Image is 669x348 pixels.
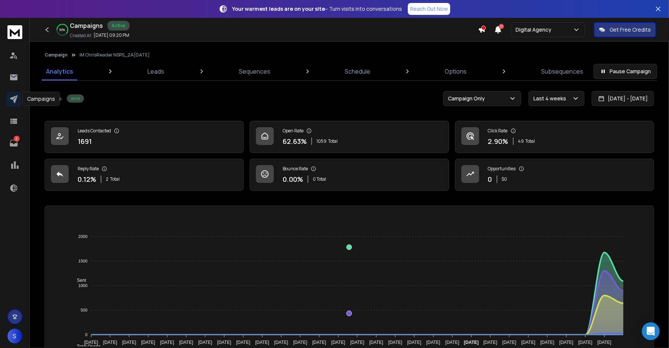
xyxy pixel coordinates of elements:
p: – Turn visits into conversations [232,5,402,13]
tspan: [DATE] [312,340,327,345]
span: Sent [71,278,86,283]
p: [DATE] 09:20 PM [94,32,129,38]
button: S [7,329,22,344]
a: Click Rate2.90%49Total [455,121,654,153]
p: Bounce Rate [283,166,308,172]
p: 1691 [78,136,92,146]
p: 2 [14,136,20,142]
tspan: [DATE] [426,340,441,345]
span: Total [328,138,338,144]
div: Active [107,21,130,30]
tspan: [DATE] [217,340,231,345]
tspan: 1000 [78,283,87,288]
button: Campaign [45,52,68,58]
p: IM ChrisReader NSPS_2A[DATE] [79,52,150,58]
tspan: [DATE] [350,340,364,345]
tspan: [DATE] [407,340,422,345]
h1: Campaigns [70,21,103,30]
tspan: [DATE] [198,340,212,345]
tspan: [DATE] [522,340,536,345]
p: 62 % [60,28,65,32]
p: Sequences [239,67,270,76]
p: Options [445,67,467,76]
p: 2.90 % [488,136,509,146]
a: 2 [6,136,21,151]
p: Schedule [345,67,370,76]
p: Subsequences [541,67,583,76]
span: 2 [106,176,108,182]
tspan: [DATE] [122,340,136,345]
p: Opportunities [488,166,516,172]
tspan: [DATE] [84,340,98,345]
a: Open Rate62.63%1059Total [250,121,449,153]
p: Last 4 weeks [533,95,569,102]
tspan: [DATE] [255,340,269,345]
span: Total [526,138,535,144]
tspan: [DATE] [275,340,289,345]
p: Analytics [46,67,73,76]
tspan: [DATE] [331,340,345,345]
tspan: [DATE] [236,340,250,345]
p: 0.12 % [78,174,96,184]
tspan: 1500 [78,259,87,263]
p: Reach Out Now [410,5,448,13]
tspan: 2000 [78,234,87,239]
span: Total [110,176,120,182]
tspan: [DATE] [503,340,517,345]
p: 62.63 % [283,136,307,146]
a: Reach Out Now [408,3,450,15]
p: 0.00 % [283,174,303,184]
p: Leads Contacted [78,128,111,134]
a: Analytics [42,62,78,80]
img: logo [7,25,22,39]
tspan: [DATE] [445,340,459,345]
tspan: [DATE] [293,340,308,345]
tspan: [DATE] [540,340,555,345]
p: Click Rate [488,128,508,134]
tspan: 500 [81,308,87,312]
p: Campaign Only [448,95,488,102]
button: [DATE] - [DATE] [592,91,654,106]
tspan: [DATE] [598,340,612,345]
p: 0 Total [313,176,326,182]
div: Campaigns [22,92,60,106]
tspan: [DATE] [389,340,403,345]
span: 49 [518,138,524,144]
span: 1059 [316,138,327,144]
div: Active [67,94,84,103]
a: Bounce Rate0.00%0 Total [250,159,449,191]
tspan: [DATE] [464,340,479,345]
a: Schedule [340,62,375,80]
strong: Your warmest leads are on your site [232,5,325,12]
a: Sequences [234,62,275,80]
button: Pause Campaign [594,64,657,79]
tspan: 0 [85,333,88,337]
p: 0 [488,174,492,184]
tspan: [DATE] [578,340,592,345]
tspan: [DATE] [484,340,498,345]
tspan: [DATE] [559,340,574,345]
tspan: [DATE] [160,340,175,345]
button: Get Free Credits [594,22,656,37]
div: Open Intercom Messenger [642,322,660,340]
a: Leads [143,62,169,80]
p: Created At: [70,33,92,39]
a: Subsequences [537,62,588,80]
tspan: [DATE] [179,340,194,345]
tspan: [DATE] [369,340,383,345]
a: Options [441,62,471,80]
p: Open Rate [283,128,303,134]
a: Reply Rate0.12%2Total [45,159,244,191]
tspan: [DATE] [141,340,155,345]
p: Reply Rate [78,166,99,172]
p: Digital Agency [516,26,554,33]
p: Get Free Credits [610,26,651,33]
tspan: [DATE] [103,340,117,345]
p: $ 0 [502,176,507,182]
p: Leads [147,67,164,76]
a: Opportunities0$0 [455,159,654,191]
a: Leads Contacted1691 [45,121,244,153]
span: 17 [499,24,504,29]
